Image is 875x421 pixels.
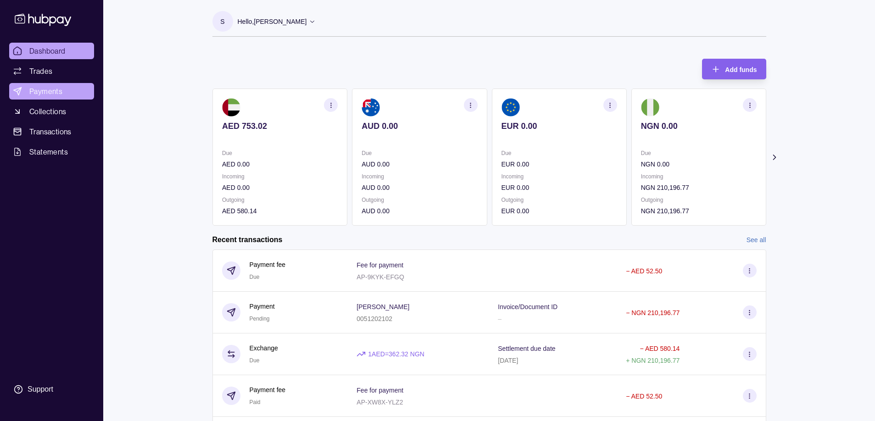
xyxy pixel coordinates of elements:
a: Trades [9,63,94,79]
a: Dashboard [9,43,94,59]
p: S [220,17,224,27]
p: + NGN 210,196.77 [626,357,680,364]
p: AED 580.14 [222,206,338,216]
p: 1 AED = 362.32 NGN [368,349,424,359]
p: Hello, [PERSON_NAME] [238,17,307,27]
span: Payments [29,86,62,97]
img: ng [641,98,659,116]
span: Due [250,274,260,280]
p: NGN 210,196.77 [641,183,756,193]
p: Payment fee [250,260,286,270]
img: ae [222,98,240,116]
p: Invoice/Document ID [498,303,557,310]
span: Add funds [725,66,757,73]
p: − AED 580.14 [640,345,680,352]
p: 0051202102 [357,315,392,322]
p: Incoming [362,172,477,182]
p: Due [362,148,477,158]
p: EUR 0.00 [501,183,617,193]
p: Exchange [250,343,278,353]
p: Fee for payment [357,261,403,269]
button: Add funds [702,59,766,79]
p: NGN 0.00 [641,121,756,131]
p: Incoming [641,172,756,182]
p: [DATE] [498,357,518,364]
p: EUR 0.00 [501,206,617,216]
p: Outgoing [501,195,617,205]
p: AP-9KYK-EFGQ [357,273,404,281]
p: NGN 210,196.77 [641,206,756,216]
span: Statements [29,146,68,157]
p: Payment [250,301,275,311]
a: Statements [9,144,94,160]
a: Support [9,380,94,399]
div: Support [28,384,53,394]
p: Incoming [501,172,617,182]
p: Outgoing [222,195,338,205]
p: − AED 52.50 [626,267,662,275]
span: Paid [250,399,261,405]
p: – [498,315,502,322]
p: AP-XW8X-YLZ2 [357,399,403,406]
p: [PERSON_NAME] [357,303,409,310]
span: Collections [29,106,66,117]
p: AUD 0.00 [362,159,477,169]
p: − AED 52.50 [626,393,662,400]
p: Due [641,148,756,158]
p: Incoming [222,172,338,182]
p: NGN 0.00 [641,159,756,169]
h2: Recent transactions [212,235,283,245]
p: Due [222,148,338,158]
p: EUR 0.00 [501,121,617,131]
span: Transactions [29,126,72,137]
span: Trades [29,66,52,77]
a: Collections [9,103,94,120]
p: AED 753.02 [222,121,338,131]
p: Outgoing [641,195,756,205]
p: Due [501,148,617,158]
p: AUD 0.00 [362,206,477,216]
p: EUR 0.00 [501,159,617,169]
p: Outgoing [362,195,477,205]
p: AUD 0.00 [362,183,477,193]
a: Payments [9,83,94,100]
p: Fee for payment [357,387,403,394]
p: AUD 0.00 [362,121,477,131]
img: au [362,98,380,116]
span: Due [250,357,260,364]
p: AED 0.00 [222,183,338,193]
p: − NGN 210,196.77 [626,309,680,316]
a: See all [747,235,766,245]
a: Transactions [9,123,94,140]
p: Settlement due date [498,345,555,352]
img: eu [501,98,519,116]
p: AED 0.00 [222,159,338,169]
span: Dashboard [29,45,66,56]
p: Payment fee [250,385,286,395]
span: Pending [250,316,270,322]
